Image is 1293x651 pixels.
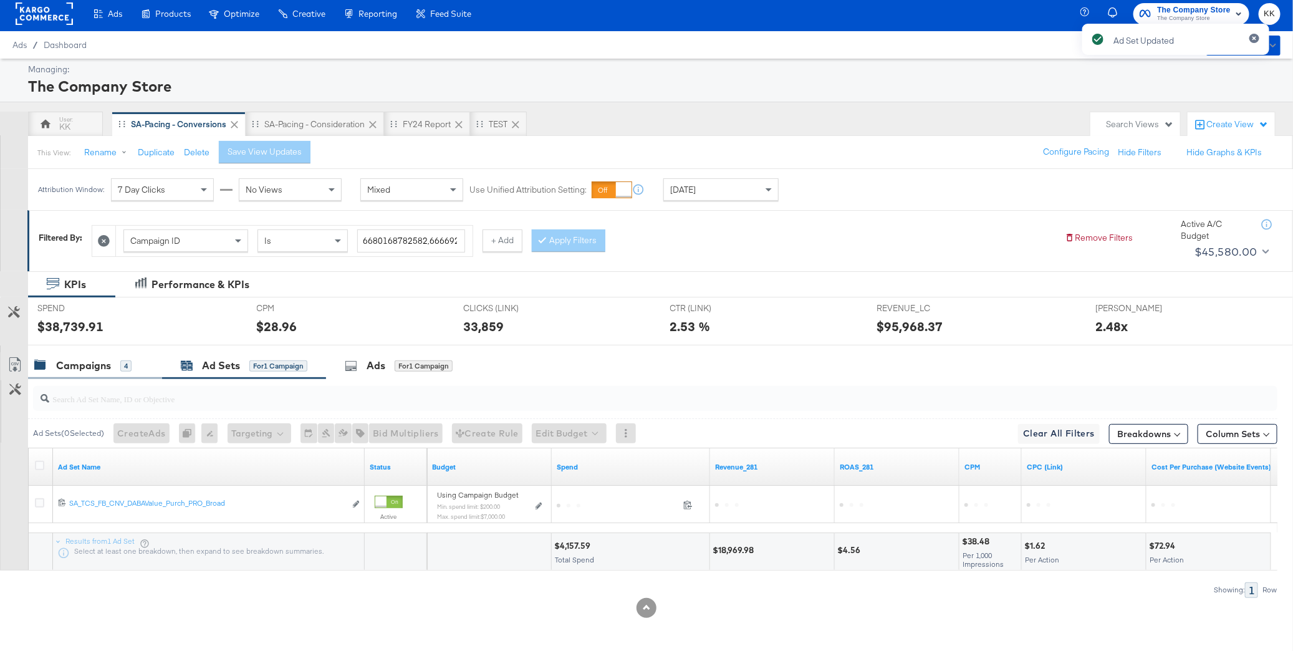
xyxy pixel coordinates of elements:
[840,462,954,472] a: ROAS_281
[555,555,594,564] span: Total Spend
[27,40,44,50] span: /
[33,428,104,439] div: Ad Sets ( 0 Selected)
[37,148,70,158] div: This View:
[962,536,993,547] div: $38.48
[469,184,587,196] label: Use Unified Attribution Setting:
[367,184,390,195] span: Mixed
[224,9,259,19] span: Optimize
[837,544,864,556] div: $4.56
[44,40,87,50] a: Dashboard
[1113,35,1174,47] div: Ad Set Updated
[1034,141,1118,163] button: Configure Pacing
[292,9,325,19] span: Creative
[37,317,103,335] div: $38,739.91
[715,462,830,472] a: Revenue_281
[358,9,397,19] span: Reporting
[557,462,705,472] a: The total amount spent to date.
[202,359,240,373] div: Ad Sets
[118,120,125,127] div: Drag to reorder tab
[257,302,350,314] span: CPM
[64,277,86,292] div: KPIs
[37,185,105,194] div: Attribution Window:
[430,9,471,19] span: Feed Suite
[403,118,451,130] div: FY24 Report
[49,382,1163,406] input: Search Ad Set Name, ID or Objective
[75,142,140,164] button: Rename
[138,147,175,158] button: Duplicate
[357,229,465,253] input: Enter a search term
[1259,3,1281,25] button: KK
[184,147,209,158] button: Delete
[437,513,505,520] sub: Max. spend limit : $7,000.00
[28,75,1277,97] div: The Company Store
[432,462,547,472] a: Shows the current budget of Ad Set.
[249,360,307,372] div: for 1 Campaign
[554,540,594,552] div: $4,157.59
[476,120,483,127] div: Drag to reorder tab
[670,302,764,314] span: CTR (LINK)
[437,490,519,500] span: Using Campaign Budget
[58,462,360,472] a: Your Ad Set name.
[395,360,453,372] div: for 1 Campaign
[670,317,711,335] div: 2.53 %
[264,118,365,130] div: SA-Pacing - Consideration
[489,118,507,130] div: TEST
[1065,232,1133,244] button: Remove Filters
[12,40,27,50] span: Ads
[1264,7,1276,21] span: KK
[1027,462,1142,472] a: The average cost for each link click you've received from your ad.
[1025,555,1059,564] span: Per Action
[37,302,131,314] span: SPEND
[463,317,504,335] div: 33,859
[437,503,500,510] sub: Min. spend limit: $200.00
[963,551,1004,569] span: Per 1,000 Impressions
[1157,4,1231,17] span: The Company Store
[131,118,226,130] div: SA-Pacing - Conversions
[252,120,259,127] div: Drag to reorder tab
[1024,540,1049,552] div: $1.62
[483,229,522,252] button: + Add
[877,302,970,314] span: REVENUE_LC
[108,9,122,19] span: Ads
[1133,3,1249,25] button: The Company StoreThe Company Store
[257,317,297,335] div: $28.96
[370,462,422,472] a: Shows the current state of your Ad Set.
[1018,424,1100,444] button: Clear All Filters
[118,184,165,195] span: 7 Day Clicks
[179,423,201,443] div: 0
[155,9,191,19] span: Products
[964,462,1017,472] a: The average cost you've paid to have 1,000 impressions of your ad.
[390,120,397,127] div: Drag to reorder tab
[130,235,180,246] span: Campaign ID
[60,121,71,133] div: KK
[877,317,943,335] div: $95,968.37
[120,360,132,372] div: 4
[39,232,82,244] div: Filtered By:
[69,498,345,511] a: SA_TCS_FB_CNV_DABAValue_Purch_PRO_Broad
[69,498,345,508] div: SA_TCS_FB_CNV_DABAValue_Purch_PRO_Broad
[463,302,557,314] span: CLICKS (LINK)
[56,359,111,373] div: Campaigns
[246,184,282,195] span: No Views
[28,64,1277,75] div: Managing:
[670,184,696,195] span: [DATE]
[151,277,249,292] div: Performance & KPIs
[713,544,757,556] div: $18,969.98
[375,513,403,521] label: Active
[264,235,271,246] span: Is
[367,359,385,373] div: Ads
[1023,426,1095,441] span: Clear All Filters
